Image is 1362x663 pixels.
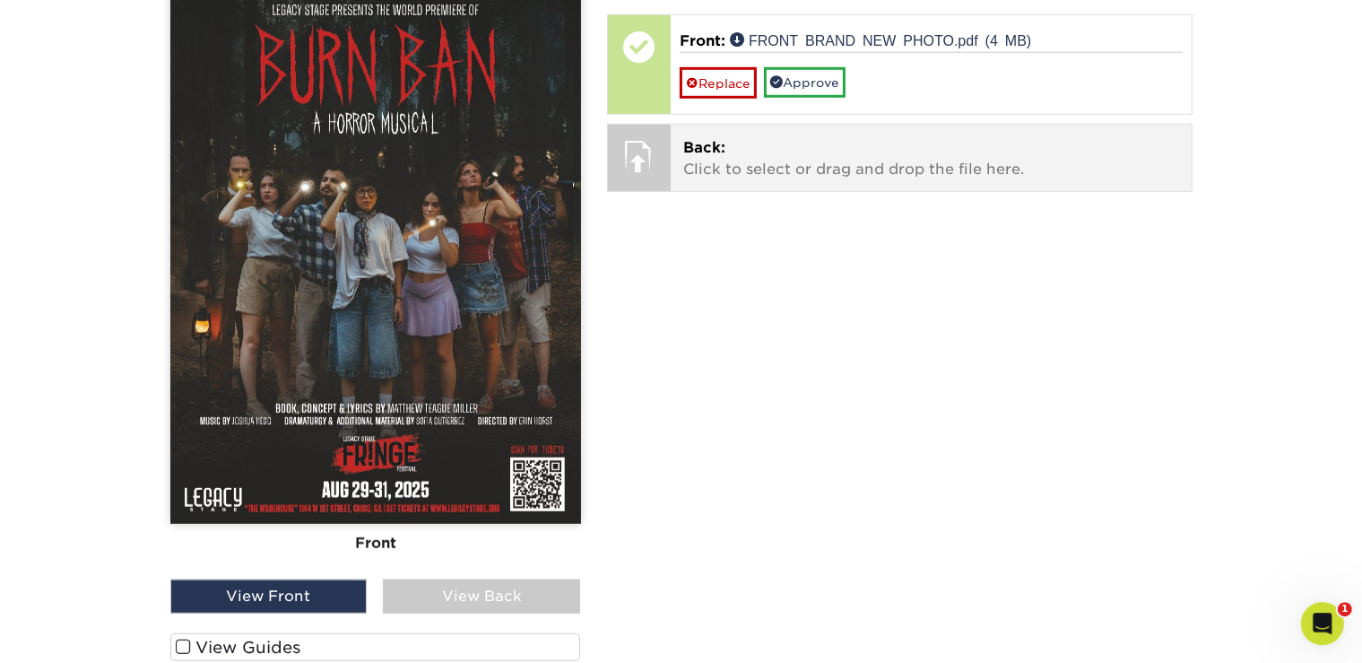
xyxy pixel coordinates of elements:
[1301,602,1344,645] iframe: Intercom live chat
[170,633,581,661] label: View Guides
[683,139,725,156] span: Back:
[680,32,725,49] span: Front:
[680,67,757,99] a: Replace
[730,32,1031,47] a: FRONT BRAND NEW PHOTO.pdf (4 MB)
[1338,602,1352,616] span: 1
[764,67,846,98] a: Approve
[683,137,1179,180] p: Click to select or drag and drop the file here.
[170,580,368,614] div: View Front
[383,580,580,614] div: View Back
[4,608,152,657] iframe: Google Customer Reviews
[170,524,581,563] div: Front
